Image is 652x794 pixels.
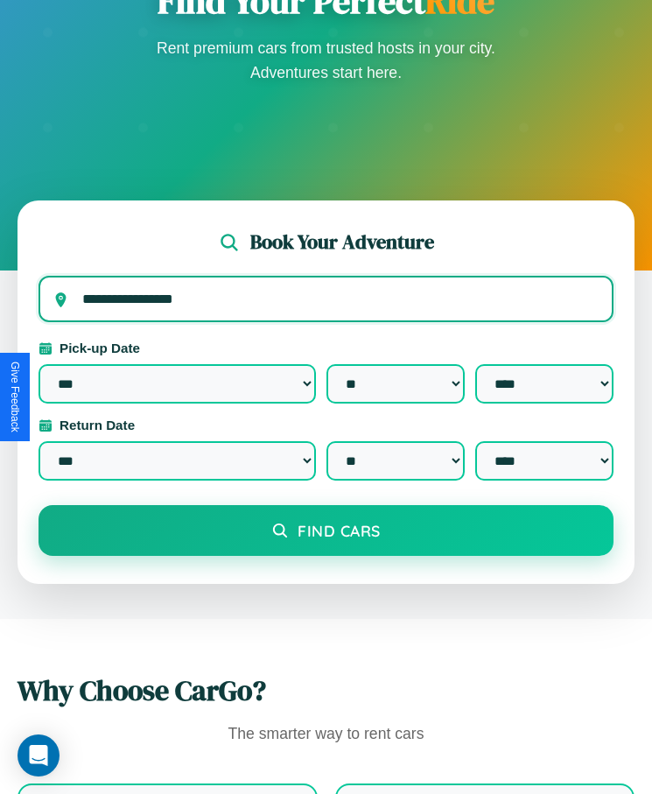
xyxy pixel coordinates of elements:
[39,418,613,432] label: Return Date
[9,362,21,432] div: Give Feedback
[18,720,634,748] p: The smarter way to rent cars
[39,341,613,355] label: Pick-up Date
[250,228,434,256] h2: Book Your Adventure
[151,36,501,85] p: Rent premium cars from trusted hosts in your city. Adventures start here.
[18,671,634,710] h2: Why Choose CarGo?
[18,734,60,776] div: Open Intercom Messenger
[39,505,613,556] button: Find Cars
